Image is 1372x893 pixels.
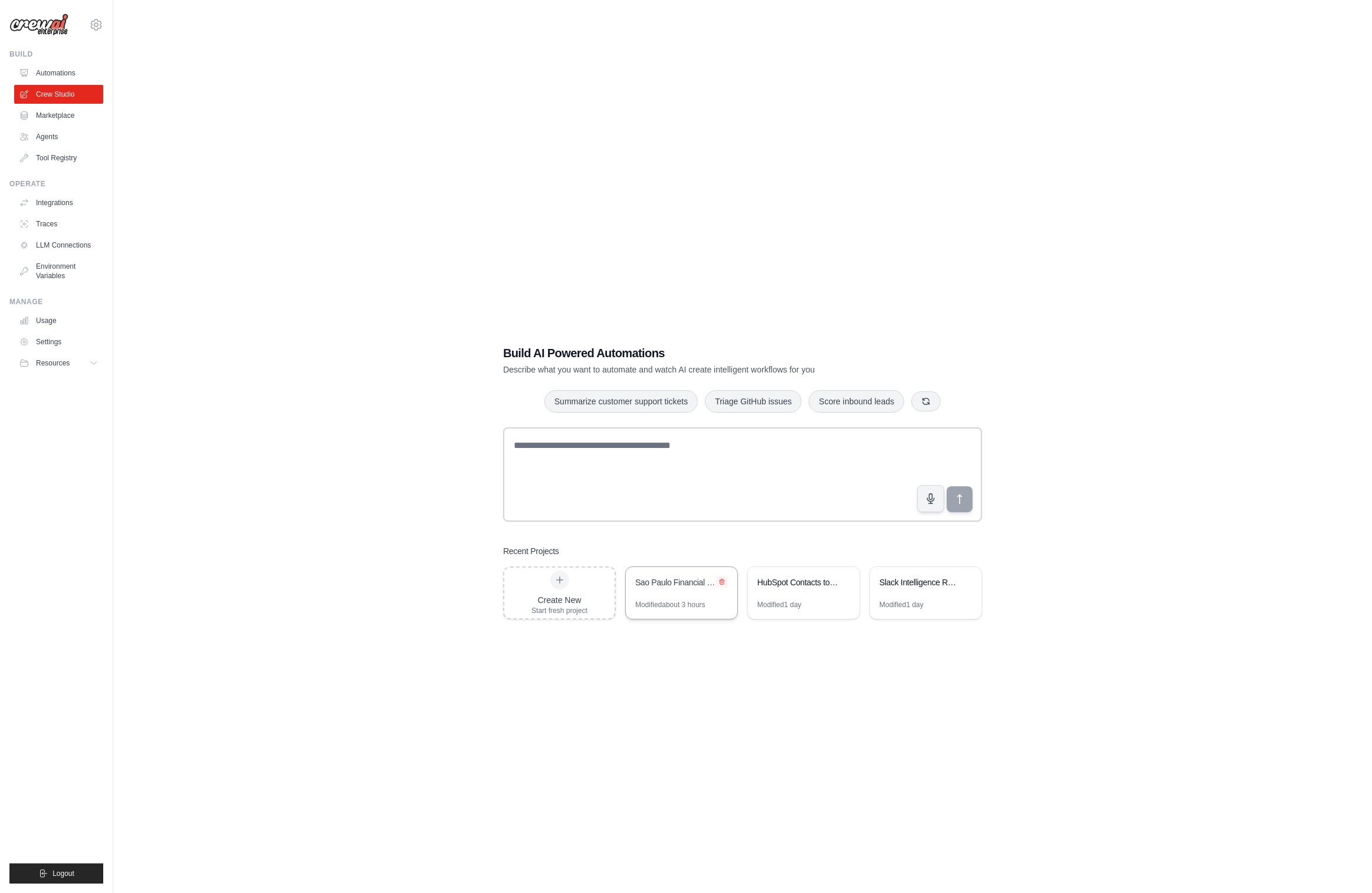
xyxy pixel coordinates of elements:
[14,257,103,285] a: Environment Variables
[14,106,103,125] a: Marketplace
[14,354,103,373] button: Resources
[14,311,103,330] a: Usage
[52,869,74,878] span: Logout
[503,364,900,375] p: Describe what you want to automate and watch AI create intelligent workflows for you
[1313,836,1372,893] iframe: Chat Widget
[9,14,68,36] img: Logo
[14,332,103,351] a: Settings
[503,545,559,557] h3: Recent Projects
[544,390,698,413] button: Summarize customer support tickets
[879,576,960,588] div: Slack Intelligence Reporter - Daily Business Insights
[879,600,924,609] div: Modified 1 day
[9,297,103,307] div: Manage
[14,193,103,212] a: Integrations
[503,345,900,361] h1: Build AI Powered Automations
[716,576,728,588] button: Delete project
[9,864,103,884] button: Logout
[14,85,103,104] a: Crew Studio
[635,576,716,588] div: Sao Paulo Financial Executives LinkedIn Outreach
[531,606,587,615] div: Start fresh project
[14,215,103,233] a: Traces
[917,485,944,512] button: Click to speak your automation idea
[911,391,941,411] button: Get new suggestions
[14,149,103,167] a: Tool Registry
[705,390,802,413] button: Triage GitHub issues
[14,64,103,83] a: Automations
[14,127,103,146] a: Agents
[809,390,904,413] button: Score inbound leads
[635,600,705,609] div: Modified about 3 hours
[14,236,103,255] a: LLM Connections
[36,358,70,368] span: Resources
[9,179,103,189] div: Operate
[9,50,103,59] div: Build
[757,600,802,609] div: Modified 1 day
[757,576,838,588] div: HubSpot Contacts to Google Sheets Exporter
[531,594,587,606] div: Create New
